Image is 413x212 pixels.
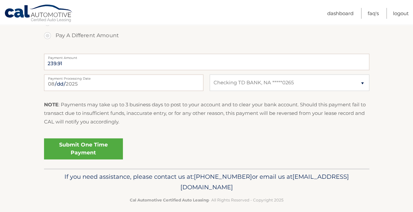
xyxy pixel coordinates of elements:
a: FAQ's [368,8,379,19]
label: Payment Amount [44,54,369,59]
a: Cal Automotive [4,4,73,23]
a: Submit One Time Payment [44,138,123,159]
input: Payment Amount [44,54,369,70]
label: Pay A Different Amount [44,29,369,42]
strong: NOTE [44,101,58,108]
p: - All Rights Reserved - Copyright 2025 [48,197,365,203]
label: Payment Processing Date [44,74,203,80]
p: : Payments may take up to 3 business days to post to your account and to clear your bank account.... [44,100,369,126]
input: Payment Date [44,74,203,91]
span: [PHONE_NUMBER] [194,173,252,180]
span: [EMAIL_ADDRESS][DOMAIN_NAME] [180,173,349,191]
a: Dashboard [327,8,354,19]
p: If you need assistance, please contact us at: or email us at [48,172,365,193]
strong: Cal Automotive Certified Auto Leasing [130,198,209,202]
a: Logout [393,8,409,19]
